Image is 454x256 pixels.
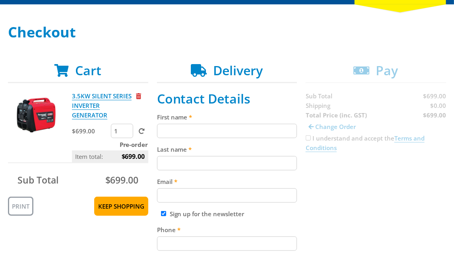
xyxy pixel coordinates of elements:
input: Please enter your first name. [157,124,297,138]
label: Last name [157,145,297,154]
p: $699.00 [72,126,109,136]
h1: Checkout [8,24,446,40]
label: First name [157,112,297,122]
a: 3.5KW SILENT SERIES INVERTER GENERATOR [72,92,132,119]
a: Print [8,197,33,216]
h2: Contact Details [157,91,297,106]
input: Please enter your last name. [157,156,297,170]
img: 3.5KW SILENT SERIES INVERTER GENERATOR [12,91,60,139]
p: Item total: [72,150,148,162]
span: Cart [75,62,101,79]
span: Sub Total [17,174,58,186]
input: Please enter your telephone number. [157,236,297,251]
a: Remove from cart [136,92,141,100]
p: Pre-order [72,140,148,149]
input: Please enter your email address. [157,188,297,203]
label: Email [157,177,297,186]
span: $699.00 [122,150,145,162]
label: Sign up for the newsletter [170,210,244,218]
label: Phone [157,225,297,235]
span: Delivery [213,62,263,79]
a: Keep Shopping [94,197,148,216]
span: $699.00 [105,174,139,186]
